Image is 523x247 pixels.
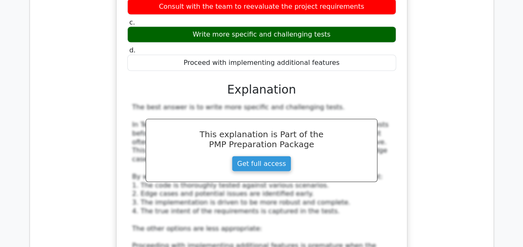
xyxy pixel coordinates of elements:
[232,156,291,172] a: Get full access
[127,27,396,43] div: Write more specific and challenging tests
[132,83,391,97] h3: Explanation
[127,55,396,71] div: Proceed with implementing additional features
[129,46,136,54] span: d.
[129,18,135,26] span: c.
